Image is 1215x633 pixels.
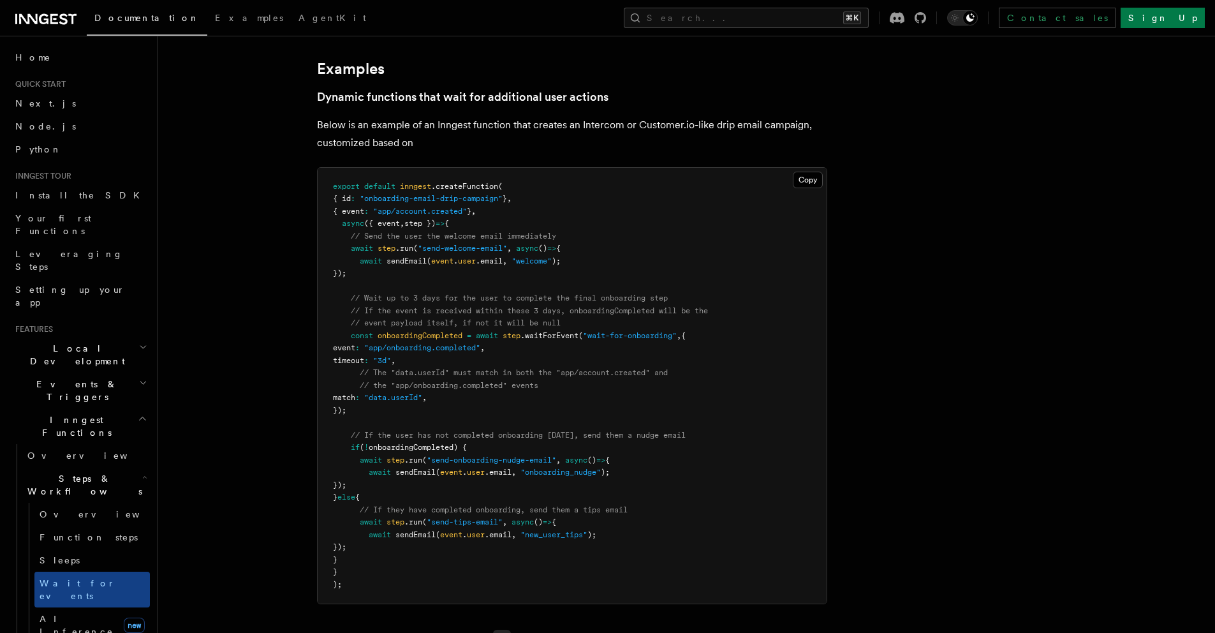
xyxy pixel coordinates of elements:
span: event [440,468,462,477]
span: { event [333,207,364,216]
span: "app/account.created" [373,207,467,216]
span: , [507,194,512,203]
span: Documentation [94,13,200,23]
span: } [333,555,337,564]
button: Steps & Workflows [22,467,150,503]
span: Overview [40,509,171,519]
span: () [534,518,543,526]
span: Next.js [15,98,76,108]
span: "send-onboarding-nudge-email" [427,456,556,465]
span: , [677,331,681,340]
span: , [400,219,404,228]
span: , [503,257,507,265]
span: "send-tips-email" [427,518,503,526]
a: Node.js [10,115,150,138]
span: "new_user_tips" [520,530,587,539]
span: }); [333,406,346,415]
span: { [605,456,610,465]
span: Leveraging Steps [15,249,123,272]
span: } [467,207,471,216]
span: match [333,393,355,402]
button: Inngest Functions [10,408,150,444]
span: default [364,182,395,191]
span: , [471,207,476,216]
span: ); [601,468,610,477]
span: Steps & Workflows [22,472,142,498]
span: Install the SDK [15,190,147,200]
span: user [458,257,476,265]
span: inngest [400,182,431,191]
span: Node.js [15,121,76,131]
span: // Send the user the welcome email immediately [351,232,556,241]
span: => [436,219,445,228]
span: onboardingCompleted [378,331,462,340]
span: "send-welcome-email" [418,244,507,253]
a: Documentation [87,4,207,36]
span: step [387,456,404,465]
a: AgentKit [291,4,374,34]
span: , [391,356,395,365]
span: async [512,518,534,526]
span: "3d" [373,356,391,365]
a: Python [10,138,150,161]
a: Next.js [10,92,150,115]
span: Python [15,144,62,154]
span: timeout [333,356,364,365]
a: Wait for events [34,572,150,607]
a: Leveraging Steps [10,242,150,278]
a: Contact sales [999,8,1116,28]
span: "data.userId" [364,393,422,402]
span: .waitForEvent [520,331,578,340]
span: async [342,219,364,228]
span: step }) [404,219,436,228]
span: async [565,456,587,465]
span: "wait-for-onboarding" [583,331,677,340]
span: } [333,493,337,502]
span: Home [15,51,51,64]
span: if [351,443,360,452]
span: , [512,468,516,477]
a: Function steps [34,526,150,549]
span: // The "data.userId" must match in both the "app/account.created" and [360,368,668,377]
span: new [124,618,145,633]
span: // the "app/onboarding.completed" events [360,381,538,390]
span: Inngest tour [10,171,71,181]
a: Home [10,46,150,69]
button: Toggle dark mode [947,10,978,26]
span: { [445,219,449,228]
span: user [467,468,485,477]
span: "onboarding-email-drip-campaign" [360,194,503,203]
span: } [503,194,507,203]
span: () [538,244,547,253]
button: Copy [793,172,823,188]
span: Inngest Functions [10,413,138,439]
span: AgentKit [298,13,366,23]
span: ( [422,518,427,526]
span: sendEmail [395,530,436,539]
span: Local Development [10,342,139,368]
span: . [462,468,467,477]
span: "app/onboarding.completed" [364,343,480,352]
span: event [440,530,462,539]
span: step [378,244,395,253]
span: () [587,456,596,465]
span: ( [436,530,440,539]
span: }); [333,542,346,551]
span: : [364,207,369,216]
span: else [337,493,355,502]
a: Overview [34,503,150,526]
span: Sleeps [40,555,80,565]
span: { [552,518,556,526]
span: = [467,331,471,340]
span: { id [333,194,351,203]
span: . [453,257,458,265]
span: event [431,257,453,265]
span: await [351,244,373,253]
span: Setting up your app [15,285,125,308]
span: ! [364,443,369,452]
span: Overview [27,451,159,461]
span: // event payload itself, if not it will be null [351,318,561,327]
a: Examples [317,60,385,78]
span: // If the event is received within these 3 days, onboardingCompleted will be the [351,306,708,315]
span: // If the user has not completed onboarding [DATE], send them a nudge email [351,431,686,440]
